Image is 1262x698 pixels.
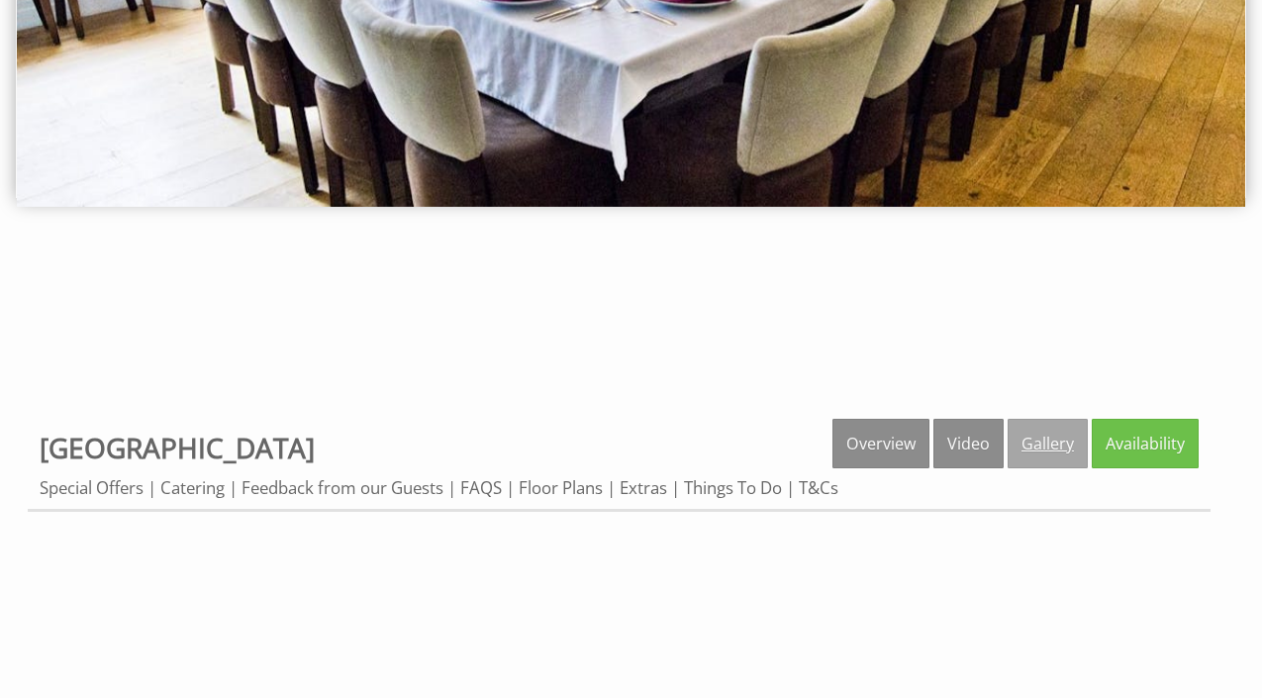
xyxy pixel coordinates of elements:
a: FAQS [460,476,502,499]
a: [GEOGRAPHIC_DATA] [40,429,315,466]
a: Special Offers [40,476,144,499]
a: Overview [832,419,929,468]
a: Extras [620,476,667,499]
a: Gallery [1008,419,1088,468]
a: Catering [160,476,225,499]
a: Feedback from our Guests [242,476,443,499]
a: Availability [1092,419,1199,468]
a: T&Cs [799,476,838,499]
a: Video [933,419,1004,468]
a: Things To Do [684,476,782,499]
iframe: Customer reviews powered by Trustpilot [12,254,1250,403]
a: Floor Plans [519,476,603,499]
